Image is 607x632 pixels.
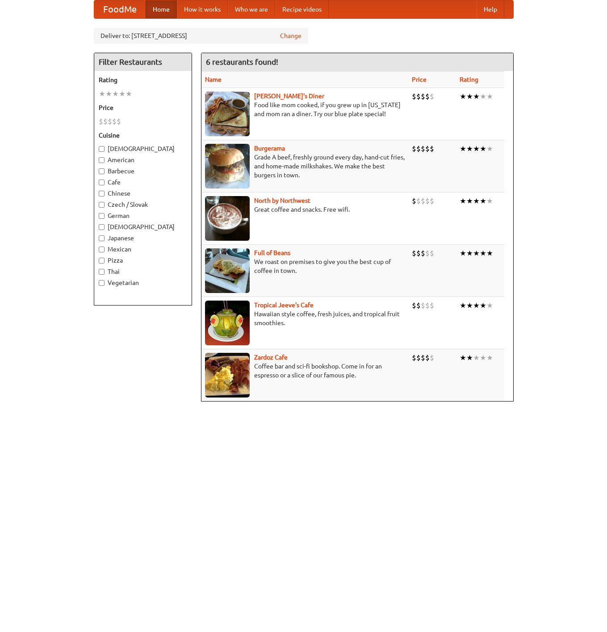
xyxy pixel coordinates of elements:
[430,196,434,206] li: $
[99,144,187,153] label: [DEMOGRAPHIC_DATA]
[99,103,187,112] h5: Price
[477,0,504,18] a: Help
[99,269,105,275] input: Thai
[480,196,486,206] li: ★
[228,0,275,18] a: Who we are
[486,353,493,363] li: ★
[412,196,416,206] li: $
[99,234,187,243] label: Japanese
[205,144,250,188] img: burgerama.jpg
[430,301,434,310] li: $
[112,117,117,126] li: $
[473,92,480,101] li: ★
[94,0,146,18] a: FoodMe
[466,92,473,101] li: ★
[430,92,434,101] li: $
[99,155,187,164] label: American
[486,248,493,258] li: ★
[254,92,324,100] a: [PERSON_NAME]'s Diner
[280,31,301,40] a: Change
[460,301,466,310] li: ★
[117,117,121,126] li: $
[99,75,187,84] h5: Rating
[480,353,486,363] li: ★
[99,224,105,230] input: [DEMOGRAPHIC_DATA]
[480,144,486,154] li: ★
[99,168,105,174] input: Barbecue
[205,76,222,83] a: Name
[99,222,187,231] label: [DEMOGRAPHIC_DATA]
[460,248,466,258] li: ★
[412,353,416,363] li: $
[99,131,187,140] h5: Cuisine
[460,92,466,101] li: ★
[473,196,480,206] li: ★
[416,248,421,258] li: $
[480,92,486,101] li: ★
[480,248,486,258] li: ★
[105,89,112,99] li: ★
[99,146,105,152] input: [DEMOGRAPHIC_DATA]
[421,301,425,310] li: $
[416,196,421,206] li: $
[205,196,250,241] img: north.jpg
[254,197,310,204] a: North by Northwest
[99,256,187,265] label: Pizza
[425,248,430,258] li: $
[205,205,405,214] p: Great coffee and snacks. Free wifi.
[421,92,425,101] li: $
[412,76,427,83] a: Price
[430,353,434,363] li: $
[99,180,105,185] input: Cafe
[205,362,405,380] p: Coffee bar and sci-fi bookshop. Come in for an espresso or a slice of our famous pie.
[473,144,480,154] li: ★
[486,196,493,206] li: ★
[205,248,250,293] img: beans.jpg
[99,280,105,286] input: Vegetarian
[112,89,119,99] li: ★
[206,58,278,66] ng-pluralize: 6 restaurants found!
[254,145,285,152] a: Burgerama
[473,248,480,258] li: ★
[99,178,187,187] label: Cafe
[99,191,105,197] input: Chinese
[99,258,105,264] input: Pizza
[99,267,187,276] label: Thai
[466,301,473,310] li: ★
[466,353,473,363] li: ★
[460,144,466,154] li: ★
[425,144,430,154] li: $
[94,53,192,71] h4: Filter Restaurants
[177,0,228,18] a: How it works
[416,353,421,363] li: $
[486,144,493,154] li: ★
[99,245,187,254] label: Mexican
[205,257,405,275] p: We roast on premises to give you the best cup of coffee in town.
[412,248,416,258] li: $
[254,301,314,309] b: Tropical Jeeve's Cafe
[421,196,425,206] li: $
[430,144,434,154] li: $
[473,353,480,363] li: ★
[416,92,421,101] li: $
[425,92,430,101] li: $
[205,100,405,118] p: Food like mom cooked, if you grew up in [US_STATE] and mom ran a diner. Try our blue plate special!
[486,301,493,310] li: ★
[99,189,187,198] label: Chinese
[425,301,430,310] li: $
[254,354,288,361] a: Zardoz Cafe
[99,213,105,219] input: German
[412,301,416,310] li: $
[205,310,405,327] p: Hawaiian style coffee, fresh juices, and tropical fruit smoothies.
[480,301,486,310] li: ★
[99,278,187,287] label: Vegetarian
[460,353,466,363] li: ★
[421,353,425,363] li: $
[99,157,105,163] input: American
[103,117,108,126] li: $
[99,247,105,252] input: Mexican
